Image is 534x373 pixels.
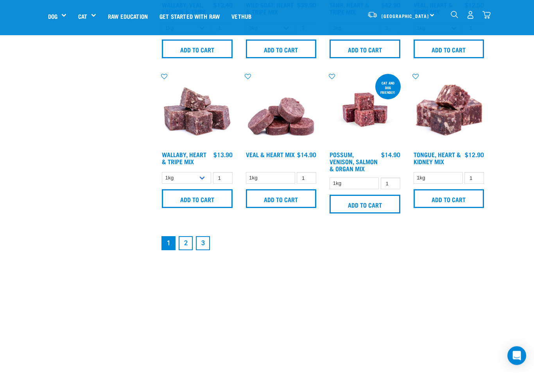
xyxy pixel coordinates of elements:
input: Add to cart [330,40,400,59]
input: Add to cart [246,190,317,208]
input: Add to cart [162,190,233,208]
img: 1167 Tongue Heart Kidney Mix 01 [412,73,486,147]
a: Cat [78,12,87,21]
div: Open Intercom Messenger [507,346,526,365]
a: Page 1 [161,237,176,251]
input: 1 [297,172,316,185]
img: 1152 Veal Heart Medallions 01 [244,73,319,147]
input: Add to cart [414,40,484,59]
img: Possum Venison Salmon Organ 1626 [328,73,402,147]
div: $13.90 [213,151,233,158]
div: $14.90 [297,151,316,158]
span: [GEOGRAPHIC_DATA] [382,14,429,17]
img: home-icon-1@2x.png [451,11,458,18]
input: Add to cart [414,190,484,208]
img: user.png [466,11,475,19]
img: 1174 Wallaby Heart Tripe Mix 01 [160,73,235,147]
a: Veal & Heart Mix [246,153,295,156]
img: van-moving.png [367,11,378,18]
a: Dog [48,12,57,21]
div: $14.90 [381,151,400,158]
a: Goto page 3 [196,237,210,251]
a: Goto page 2 [179,237,193,251]
div: cat and dog friendly! [375,77,401,99]
a: Wallaby, Heart & Tripe Mix [162,153,206,163]
img: home-icon@2x.png [482,11,491,19]
nav: pagination [160,235,486,252]
input: 1 [213,172,233,185]
input: Add to cart [246,40,317,59]
input: Add to cart [162,40,233,59]
a: Possum, Venison, Salmon & Organ Mix [330,153,378,170]
a: Get started with Raw [154,0,226,32]
div: $12.90 [465,151,484,158]
input: Add to cart [330,195,400,214]
a: Raw Education [102,0,154,32]
a: Vethub [226,0,257,32]
a: Tongue, Heart & Kidney Mix [414,153,461,163]
input: 1 [381,178,400,190]
input: 1 [464,172,484,185]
